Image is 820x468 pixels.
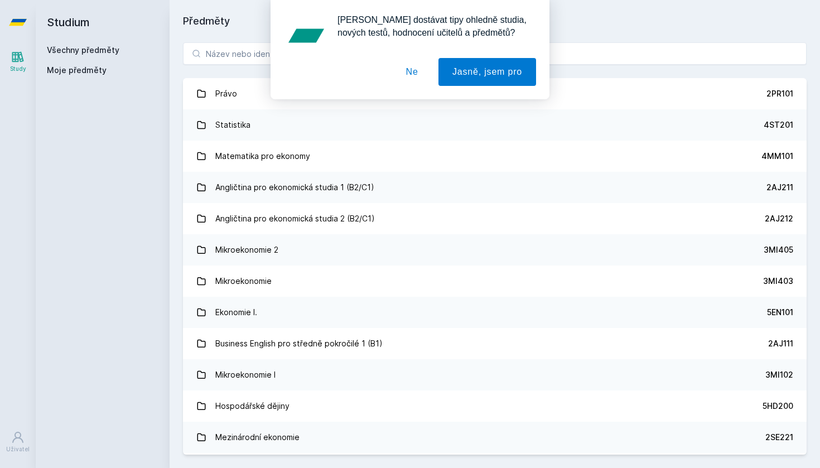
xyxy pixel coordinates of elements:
div: Mikroekonomie I [215,364,276,386]
div: 2SE221 [765,432,793,443]
div: 3MI102 [765,369,793,380]
div: 3MI405 [764,244,793,255]
div: Statistika [215,114,250,136]
button: Ne [392,58,432,86]
a: Matematika pro ekonomy 4MM101 [183,141,807,172]
img: notification icon [284,13,329,58]
a: Ekonomie I. 5EN101 [183,297,807,328]
a: Mezinárodní ekonomie 2SE221 [183,422,807,453]
a: Business English pro středně pokročilé 1 (B1) 2AJ111 [183,328,807,359]
a: Mikroekonomie 2 3MI405 [183,234,807,266]
a: Statistika 4ST201 [183,109,807,141]
div: [PERSON_NAME] dostávat tipy ohledně studia, nových testů, hodnocení učitelů a předmětů? [329,13,536,39]
div: Mikroekonomie [215,270,272,292]
div: Angličtina pro ekonomická studia 2 (B2/C1) [215,208,375,230]
div: 2AJ111 [768,338,793,349]
div: 3MI403 [763,276,793,287]
div: Uživatel [6,445,30,453]
a: Mikroekonomie I 3MI102 [183,359,807,390]
div: 5EN101 [767,307,793,318]
div: Hospodářské dějiny [215,395,290,417]
a: Angličtina pro ekonomická studia 2 (B2/C1) 2AJ212 [183,203,807,234]
div: Angličtina pro ekonomická studia 1 (B2/C1) [215,176,374,199]
a: Uživatel [2,425,33,459]
div: Ekonomie I. [215,301,257,324]
button: Jasně, jsem pro [438,58,536,86]
div: Business English pro středně pokročilé 1 (B1) [215,332,383,355]
div: Mezinárodní ekonomie [215,426,300,448]
div: 4MM101 [761,151,793,162]
div: Mikroekonomie 2 [215,239,278,261]
a: Angličtina pro ekonomická studia 1 (B2/C1) 2AJ211 [183,172,807,203]
div: 4ST201 [764,119,793,131]
a: Mikroekonomie 3MI403 [183,266,807,297]
div: 2AJ212 [765,213,793,224]
div: 5HD200 [763,401,793,412]
div: 2AJ211 [766,182,793,193]
div: Matematika pro ekonomy [215,145,310,167]
a: Hospodářské dějiny 5HD200 [183,390,807,422]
